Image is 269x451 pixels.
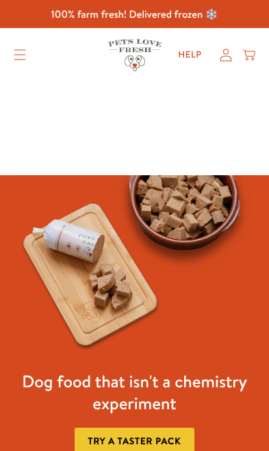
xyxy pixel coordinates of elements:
img: Fussy [14,175,256,361]
h3: Dog food that isn't a chemistry experiment [14,371,256,415]
a: Help [168,42,212,68]
summary: Translation missing: en.sections.header.menu [3,39,37,71]
img: Pets Love Fresh [108,39,162,71]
